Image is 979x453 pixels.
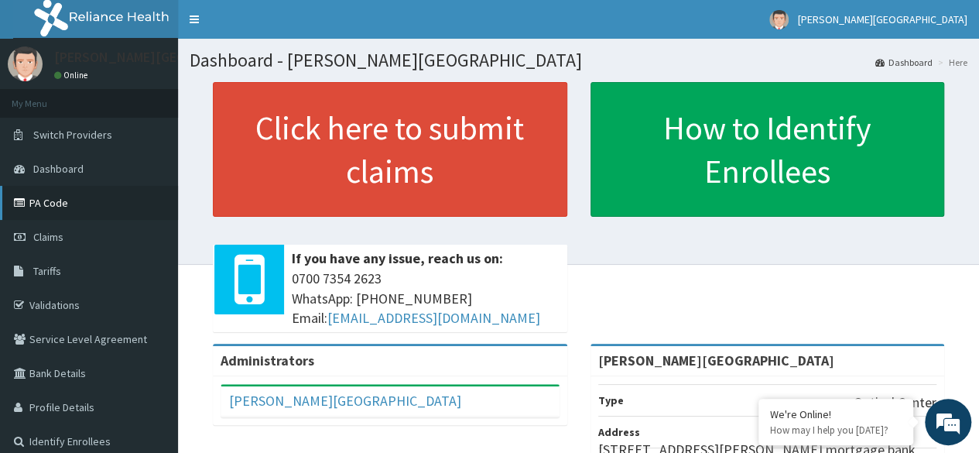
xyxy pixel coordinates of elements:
p: Optical Center [854,393,936,413]
img: User Image [769,10,789,29]
a: Dashboard [875,56,933,69]
a: [PERSON_NAME][GEOGRAPHIC_DATA] [229,392,461,410]
b: Type [598,393,624,407]
li: Here [934,56,967,69]
span: Dashboard [33,162,84,176]
a: [EMAIL_ADDRESS][DOMAIN_NAME] [327,309,540,327]
strong: [PERSON_NAME][GEOGRAPHIC_DATA] [598,352,834,369]
a: How to Identify Enrollees [590,82,945,217]
a: Online [54,70,91,81]
b: Address [598,425,640,439]
a: Click here to submit claims [213,82,567,217]
div: Chat with us now [80,87,260,107]
span: We're online! [90,131,214,287]
span: [PERSON_NAME][GEOGRAPHIC_DATA] [798,12,967,26]
span: 0700 7354 2623 WhatsApp: [PHONE_NUMBER] Email: [292,269,560,328]
b: Administrators [221,352,314,369]
textarea: Type your message and hit 'Enter' [8,294,295,348]
span: Tariffs [33,264,61,278]
span: Claims [33,230,63,244]
div: Minimize live chat window [254,8,291,45]
img: User Image [8,46,43,81]
img: d_794563401_company_1708531726252_794563401 [29,77,63,116]
span: Switch Providers [33,128,112,142]
b: If you have any issue, reach us on: [292,249,503,267]
p: [PERSON_NAME][GEOGRAPHIC_DATA] [54,50,283,64]
div: We're Online! [770,407,902,421]
h1: Dashboard - [PERSON_NAME][GEOGRAPHIC_DATA] [190,50,967,70]
p: How may I help you today? [770,424,902,437]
